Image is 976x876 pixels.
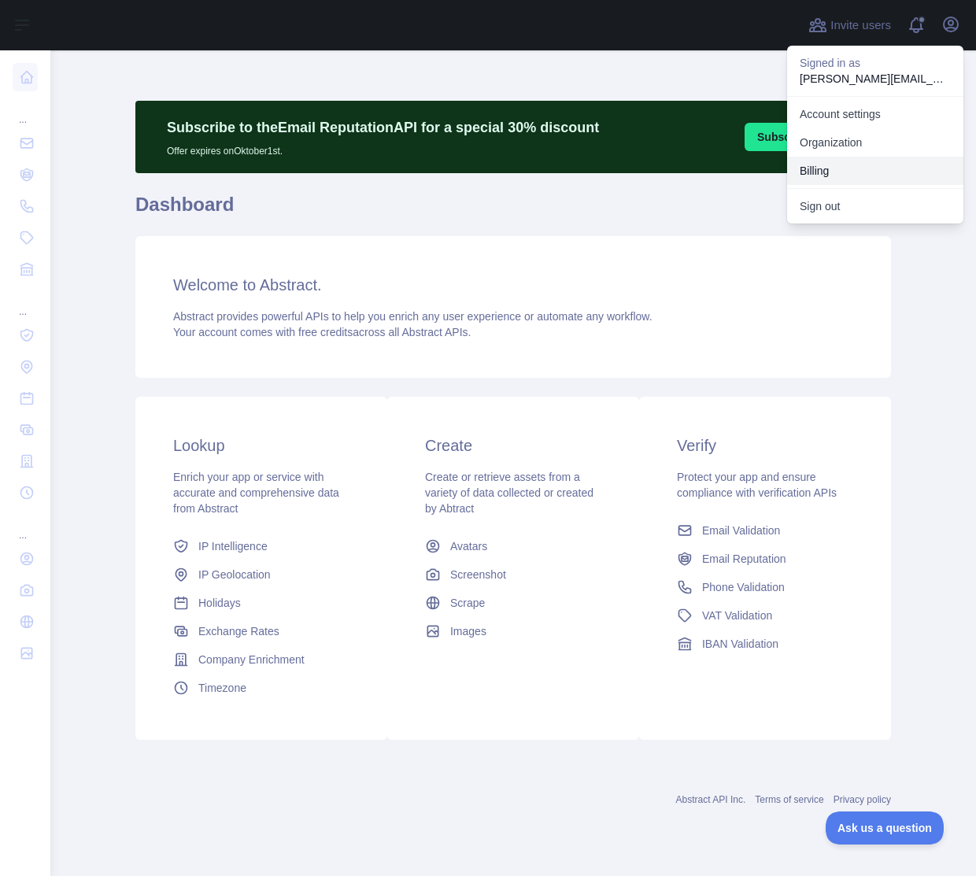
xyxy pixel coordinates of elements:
[787,157,963,185] button: Billing
[198,595,241,611] span: Holidays
[13,510,38,541] div: ...
[450,595,485,611] span: Scrape
[173,434,349,456] h3: Lookup
[167,674,356,702] a: Timezone
[198,623,279,639] span: Exchange Rates
[198,680,246,696] span: Timezone
[676,794,746,805] a: Abstract API Inc.
[425,471,593,515] span: Create or retrieve assets from a variety of data collected or created by Abtract
[167,645,356,674] a: Company Enrichment
[787,128,963,157] a: Organization
[135,192,891,230] h1: Dashboard
[167,116,599,139] p: Subscribe to the Email Reputation API for a special 30 % discount
[805,13,894,38] button: Invite users
[677,471,837,499] span: Protect your app and ensure compliance with verification APIs
[173,310,653,323] span: Abstract provides powerful APIs to help you enrich any user experience or automate any workflow.
[167,532,356,560] a: IP Intelligence
[167,589,356,617] a: Holidays
[671,601,860,630] a: VAT Validation
[419,589,608,617] a: Scrape
[173,471,339,515] span: Enrich your app or service with accurate and comprehensive data from Abstract
[450,567,506,582] span: Screenshot
[787,100,963,128] a: Account settings
[419,532,608,560] a: Avatars
[830,17,891,35] span: Invite users
[745,123,863,151] button: Subscribe [DATE]
[702,523,780,538] span: Email Validation
[677,434,853,456] h3: Verify
[298,326,353,338] span: free credits
[425,434,601,456] h3: Create
[419,617,608,645] a: Images
[702,608,772,623] span: VAT Validation
[173,326,471,338] span: Your account comes with across all Abstract APIs.
[671,516,860,545] a: Email Validation
[198,652,305,667] span: Company Enrichment
[450,623,486,639] span: Images
[419,560,608,589] a: Screenshot
[800,71,951,87] p: [PERSON_NAME][EMAIL_ADDRESS][DOMAIN_NAME]
[173,274,853,296] h3: Welcome to Abstract.
[167,139,599,157] p: Offer expires on Oktober 1st.
[671,630,860,658] a: IBAN Validation
[755,794,823,805] a: Terms of service
[167,560,356,589] a: IP Geolocation
[800,55,951,71] p: Signed in as
[834,794,891,805] a: Privacy policy
[450,538,487,554] span: Avatars
[787,192,963,220] button: Sign out
[826,811,945,845] iframe: Toggle Customer Support
[702,551,786,567] span: Email Reputation
[671,545,860,573] a: Email Reputation
[198,567,271,582] span: IP Geolocation
[671,573,860,601] a: Phone Validation
[167,617,356,645] a: Exchange Rates
[13,94,38,126] div: ...
[198,538,268,554] span: IP Intelligence
[702,636,778,652] span: IBAN Validation
[13,286,38,318] div: ...
[702,579,785,595] span: Phone Validation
